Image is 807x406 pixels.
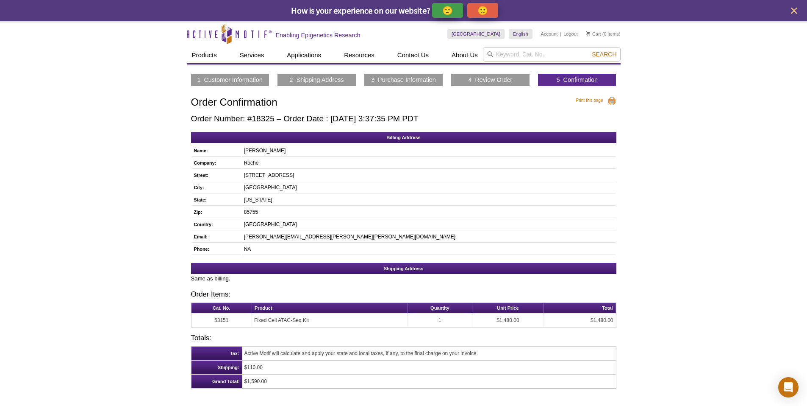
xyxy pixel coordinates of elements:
td: [GEOGRAPHIC_DATA] [242,219,616,230]
a: Cart [586,31,601,37]
a: Services [235,47,269,63]
h2: Shipping Address [191,263,616,274]
button: close [789,6,799,16]
td: $1,480.00 [544,314,616,327]
td: 85755 [242,207,616,218]
h5: State: [194,196,237,204]
td: [US_STATE] [242,194,616,206]
a: Logout [563,31,578,37]
h5: Zip: [194,208,237,216]
a: Print this page [576,97,616,106]
td: [PERSON_NAME] [242,145,616,157]
td: [GEOGRAPHIC_DATA] [242,182,616,193]
a: About Us [446,47,483,63]
a: Products [187,47,222,63]
h5: City: [194,184,237,191]
h5: Company: [194,159,237,167]
h5: Street: [194,171,237,179]
a: 1 Customer Information [197,76,262,84]
a: 4 Review Order [468,76,512,84]
h3: Order Items: [191,291,616,298]
th: Shipping: [191,361,242,375]
td: 1 [408,314,472,327]
a: Resources [339,47,380,63]
h5: Email: [194,233,237,241]
a: Applications [282,47,326,63]
li: (0 items) [586,29,621,39]
h1: Order Confirmation [191,97,616,109]
h3: Totals: [191,335,616,342]
button: Search [589,50,619,58]
a: Account [541,31,558,37]
span: How is your experience on our website? [291,5,430,16]
h5: Country: [194,221,237,228]
th: Tax: [191,347,242,361]
th: Product [252,303,408,314]
img: Your Cart [586,31,590,36]
h2: Order Number: #18325 – Order Date : [DATE] 3:37:35 PM PDT [191,114,616,123]
a: [GEOGRAPHIC_DATA] [447,29,505,39]
a: Contact Us [392,47,434,63]
a: 3 Purchase Information [371,76,436,84]
td: NA [242,244,616,255]
td: $1,590.00 [242,375,616,389]
td: $110.00 [242,361,616,375]
td: Roche [242,157,616,169]
th: Unit Price [472,303,544,314]
input: Keyword, Cat. No. [483,47,621,62]
td: Fixed Cell ATAC-Seq Kit [252,314,408,327]
p: 🙂 [442,5,453,16]
th: Grand Total: [191,375,242,389]
a: 2 Shipping Address [290,76,344,84]
th: Cat. No. [191,303,252,314]
td: 53151 [191,314,252,327]
a: English [509,29,532,39]
th: Total [544,303,616,314]
h2: Enabling Epigenetics Research [276,31,361,39]
a: 5 Confirmation [557,76,598,84]
span: Search [592,51,616,58]
th: Quantity [408,303,472,314]
div: Open Intercom Messenger [778,377,799,398]
li: | [560,29,561,39]
td: Active Motif will calculate and apply your state and local taxes, if any, to the final charge on ... [242,347,616,361]
h2: Billing Address [191,132,616,143]
td: $1,480.00 [472,314,544,327]
td: [STREET_ADDRESS] [242,170,616,181]
p: Same as billing. [191,275,616,283]
td: [PERSON_NAME][EMAIL_ADDRESS][PERSON_NAME][PERSON_NAME][DOMAIN_NAME] [242,231,616,243]
h5: Name: [194,147,237,154]
h5: Phone: [194,245,237,253]
p: 🙁 [477,5,488,16]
